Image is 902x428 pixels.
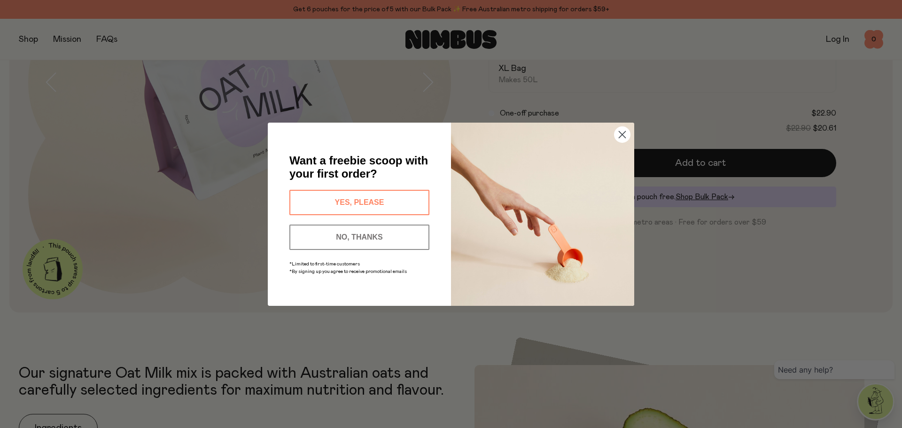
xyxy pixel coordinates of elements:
button: NO, THANKS [289,225,429,250]
span: *Limited to first-time customers [289,262,360,266]
img: c0d45117-8e62-4a02-9742-374a5db49d45.jpeg [451,123,634,306]
button: YES, PLEASE [289,190,429,215]
button: Close dialog [614,126,630,143]
span: *By signing up you agree to receive promotional emails [289,269,407,274]
span: Want a freebie scoop with your first order? [289,154,428,180]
